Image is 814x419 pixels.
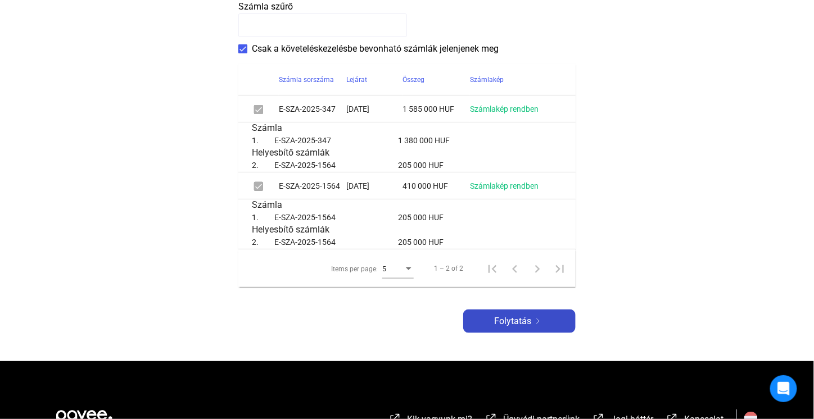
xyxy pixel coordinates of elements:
[346,73,367,86] div: Lejárat
[481,257,504,280] button: First page
[252,224,562,235] div: Helyesbítő számlák
[274,235,398,249] td: E-SZA-2025-1564
[434,262,463,275] div: 1 – 2 of 2
[463,309,576,333] button: Folytatásarrow-right-white
[346,73,403,86] div: Lejárat
[382,262,414,275] mat-select: Items per page:
[398,235,562,249] td: 205 000 HUF
[279,73,334,86] div: Számla sorszáma
[279,73,346,86] div: Számla sorszáma
[470,181,539,190] a: Számlakép rendben
[279,172,346,199] td: E-SZA-2025-1564
[403,73,470,86] div: Összeg
[494,315,531,328] span: Folytatás
[470,73,562,86] div: Számlakép
[403,172,470,199] td: 410 000 HUF
[531,318,545,324] img: arrow-right-white
[252,42,499,56] span: Csak a követeléskezelésbe bevonható számlák jelenjenek meg
[382,265,386,273] span: 5
[526,257,549,280] button: Next page
[403,73,424,86] div: Összeg
[403,95,470,122] td: 1 585 000 HUF
[398,158,562,172] td: 205 000 HUF
[252,211,274,224] td: 1.
[331,262,378,276] div: Items per page:
[252,147,562,158] div: Helyesbítő számlák
[504,257,526,280] button: Previous page
[279,95,346,122] td: E-SZA-2025-347
[252,122,562,134] div: Számla
[770,375,797,402] div: Open Intercom Messenger
[398,134,562,147] td: 1 380 000 HUF
[252,134,274,147] td: 1.
[274,134,398,147] td: E-SZA-2025-347
[252,199,562,211] div: Számla
[238,1,293,12] span: Számla szűrő
[252,158,274,172] td: 2.
[470,73,504,86] div: Számlakép
[549,257,571,280] button: Last page
[252,235,274,249] td: 2.
[470,104,539,113] a: Számlakép rendben
[346,95,403,122] td: [DATE]
[398,211,562,224] td: 205 000 HUF
[274,158,398,172] td: E-SZA-2025-1564
[346,172,403,199] td: [DATE]
[274,211,398,224] td: E-SZA-2025-1564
